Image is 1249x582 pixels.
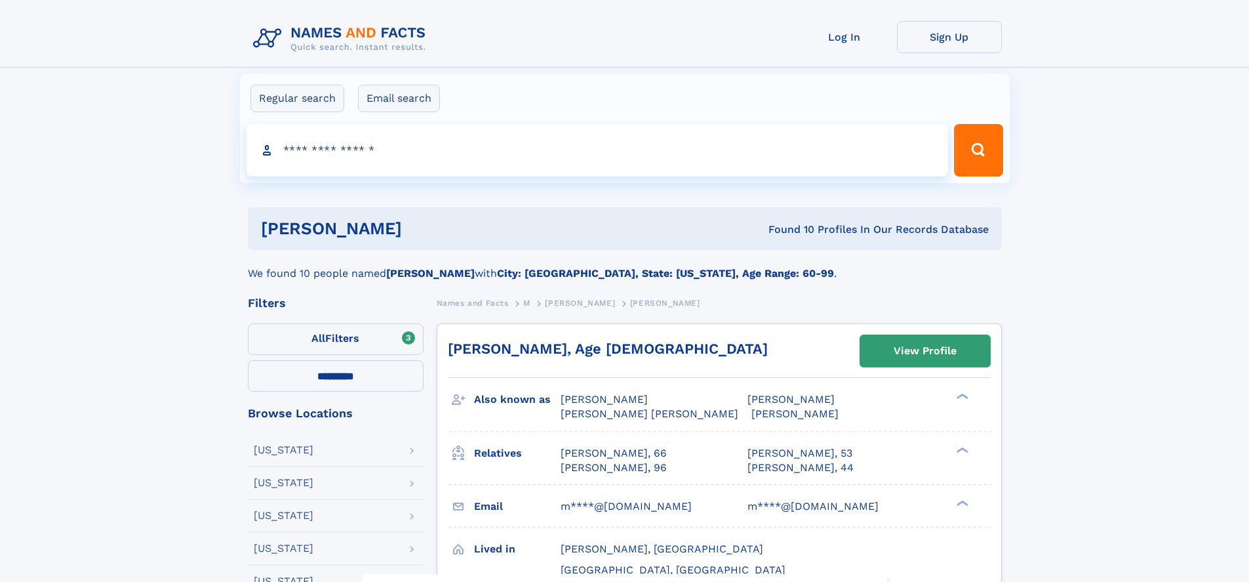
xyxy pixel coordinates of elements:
[953,392,969,401] div: ❯
[474,538,561,560] h3: Lived in
[792,21,897,53] a: Log In
[585,222,989,237] div: Found 10 Profiles In Our Records Database
[254,478,313,488] div: [US_STATE]
[630,299,700,308] span: [PERSON_NAME]
[561,543,763,555] span: [PERSON_NAME], [GEOGRAPHIC_DATA]
[474,442,561,465] h3: Relatives
[358,85,440,112] label: Email search
[448,341,768,357] a: [PERSON_NAME], Age [DEMOGRAPHIC_DATA]
[747,393,835,405] span: [PERSON_NAME]
[248,323,424,355] label: Filters
[545,295,615,311] a: [PERSON_NAME]
[953,446,969,454] div: ❯
[474,388,561,411] h3: Also known as
[497,267,834,280] b: City: [GEOGRAPHIC_DATA], State: [US_STATE], Age Range: 60-99
[248,250,1002,281] div: We found 10 people named with .
[247,124,949,177] input: search input
[248,21,437,56] img: Logo Names and Facts
[248,407,424,419] div: Browse Locations
[747,446,852,461] a: [PERSON_NAME], 53
[747,461,854,475] a: [PERSON_NAME], 44
[954,124,1002,177] button: Search Button
[437,295,509,311] a: Names and Facts
[523,295,530,311] a: M
[751,407,839,420] span: [PERSON_NAME]
[561,461,667,475] a: [PERSON_NAME], 96
[248,297,424,309] div: Filters
[860,335,990,367] a: View Profile
[953,499,969,507] div: ❯
[474,495,561,518] h3: Email
[254,445,313,455] div: [US_STATE]
[311,332,325,344] span: All
[545,299,615,308] span: [PERSON_NAME]
[254,510,313,521] div: [US_STATE]
[250,85,344,112] label: Regular search
[261,220,585,237] h1: [PERSON_NAME]
[254,543,313,554] div: [US_STATE]
[894,336,957,366] div: View Profile
[523,299,530,308] span: M
[561,446,667,461] a: [PERSON_NAME], 66
[561,393,648,405] span: [PERSON_NAME]
[561,407,738,420] span: [PERSON_NAME] [PERSON_NAME]
[561,564,785,576] span: [GEOGRAPHIC_DATA], [GEOGRAPHIC_DATA]
[386,267,475,280] b: [PERSON_NAME]
[897,21,1002,53] a: Sign Up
